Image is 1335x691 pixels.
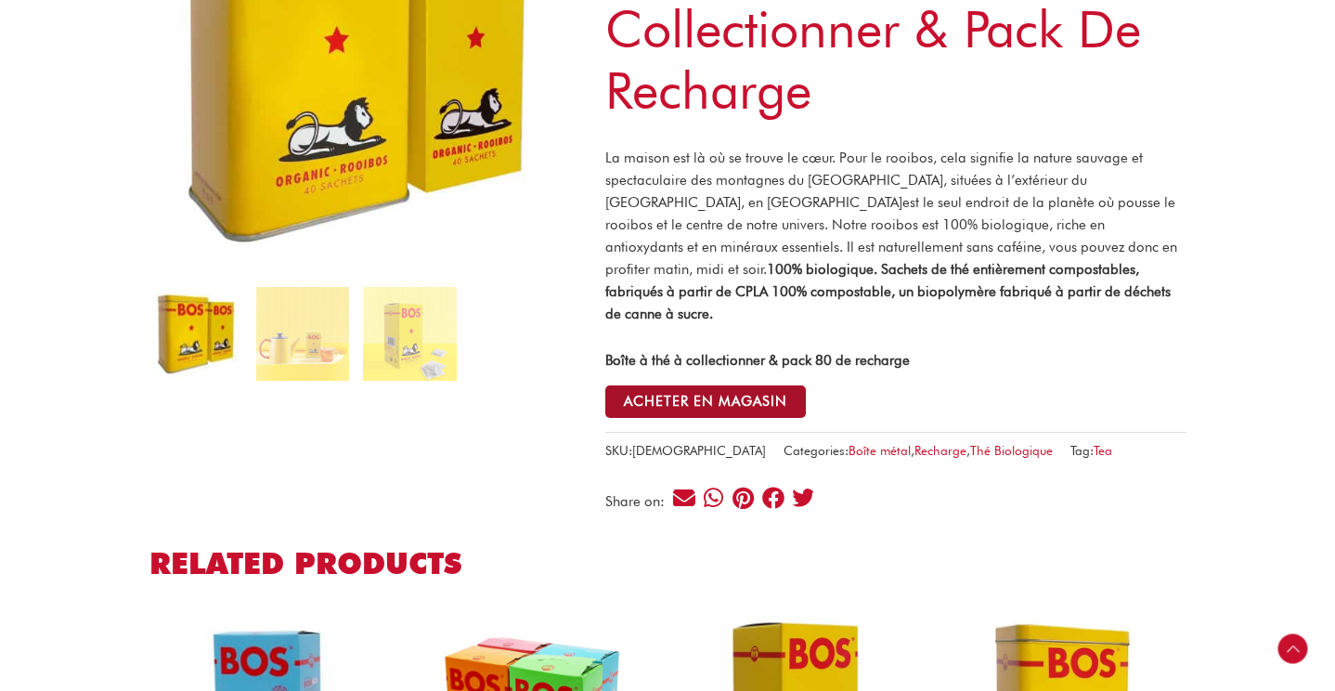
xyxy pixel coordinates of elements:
[790,486,815,511] div: Share on twitter
[605,495,671,509] div: Share on:
[256,287,349,380] img: hot-tea-2-copy
[149,287,242,380] img: Boîte à thé à collectionner & pack de recharge
[1094,443,1112,458] a: Tea
[701,486,726,511] div: Share on whatsapp
[605,439,766,462] span: SKU:
[970,443,1053,458] a: Thé Biologique
[149,545,1186,582] h2: Related products
[605,349,1186,372] p: Boîte à thé à collectionner & pack 80 de recharge
[632,443,766,458] span: [DEMOGRAPHIC_DATA]
[760,486,785,511] div: Share on facebook
[671,486,696,511] div: Share on email
[784,439,1053,462] span: Categories: , ,
[914,443,966,458] a: Recharge
[363,287,456,380] img: refill
[731,486,756,511] div: Share on pinterest
[1070,439,1112,462] span: Tag:
[605,147,1186,325] p: La maison est là où se trouve le cœur. Pour le rooibos, cela signifie la nature sauvage et specta...
[605,261,1171,322] strong: 100% biologique. Sachets de thé entièrement compostables, fabriqués à partir de CPLA 100% compost...
[849,443,911,458] a: Boîte métal
[605,385,806,418] button: ACHETER EN MAGASIN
